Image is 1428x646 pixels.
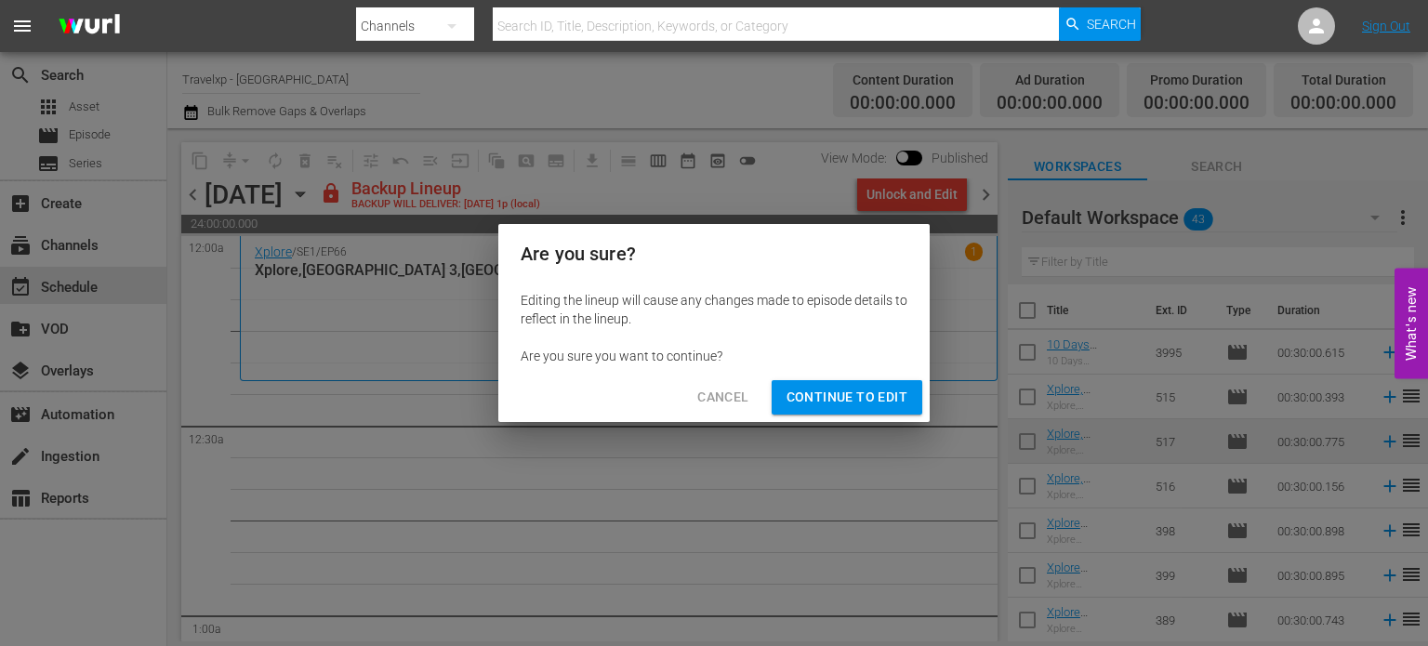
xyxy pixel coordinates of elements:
button: Open Feedback Widget [1395,268,1428,378]
img: ans4CAIJ8jUAAAAAAAAAAAAAAAAAAAAAAAAgQb4GAAAAAAAAAAAAAAAAAAAAAAAAJMjXAAAAAAAAAAAAAAAAAAAAAAAAgAT5G... [45,5,134,48]
a: Sign Out [1362,19,1410,33]
h2: Are you sure? [521,239,907,269]
div: Are you sure you want to continue? [521,347,907,365]
div: Editing the lineup will cause any changes made to episode details to reflect in the lineup. [521,291,907,328]
span: Search [1087,7,1136,41]
span: menu [11,15,33,37]
button: Continue to Edit [772,380,922,415]
span: Cancel [697,386,748,409]
span: Continue to Edit [787,386,907,409]
button: Cancel [682,380,763,415]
